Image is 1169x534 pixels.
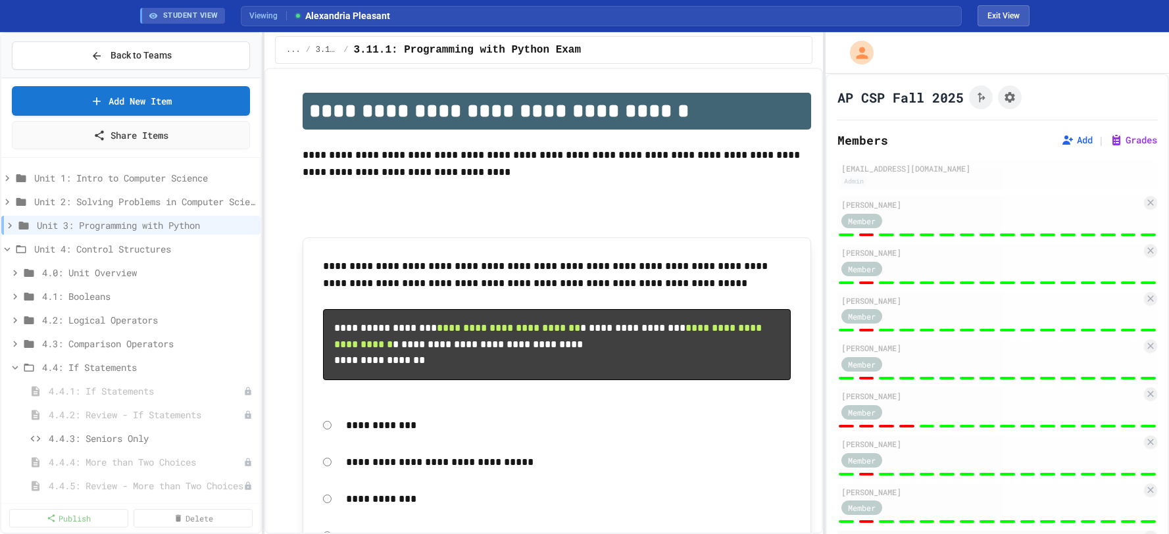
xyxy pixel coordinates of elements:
span: Viewing [249,10,287,22]
a: Share Items [12,121,250,149]
button: Add [1061,133,1093,147]
div: Unpublished [243,410,253,420]
span: Unit 1: Intro to Computer Science [34,171,255,185]
div: Unpublished [243,458,253,467]
iframe: chat widget [1060,424,1156,480]
button: Exit student view [978,5,1030,26]
div: [PERSON_NAME] [841,486,1141,498]
h1: AP CSP Fall 2025 [837,88,964,107]
a: Delete [134,509,253,527]
span: 4.4.5: Review - More than Two Choices [49,479,243,493]
span: 4.2: Logical Operators [42,313,255,327]
span: Member [848,215,876,227]
button: Click to see fork details [969,85,993,109]
span: Alexandria Pleasant [293,9,390,23]
h2: Members [837,131,888,149]
span: / [306,45,311,55]
button: Back to Teams [12,41,250,70]
button: Assignment Settings [998,85,1022,109]
div: My Account [836,37,877,68]
div: [PERSON_NAME] [841,390,1141,402]
span: 4.0: Unit Overview [42,266,255,279]
div: Unpublished [243,387,253,396]
span: 4.4.3: Seniors Only [49,431,255,445]
div: [PERSON_NAME] [841,199,1141,210]
span: Back to Teams [111,49,172,62]
span: Unit 2: Solving Problems in Computer Science [34,195,255,208]
span: Unit 4: Control Structures [34,242,255,256]
span: Member [848,358,876,370]
a: Add New Item [12,86,250,116]
div: [PERSON_NAME] [841,247,1141,258]
span: Member [848,502,876,514]
span: | [1098,132,1105,148]
span: 4.4.2: Review - If Statements [49,408,243,422]
span: Unit 3: Programming with Python [37,218,255,232]
iframe: chat widget [1114,481,1156,521]
span: / [343,45,348,55]
span: Member [848,406,876,418]
div: Admin [841,176,866,187]
div: [PERSON_NAME] [841,295,1141,306]
span: 4.4.1: If Statements [49,384,243,398]
span: 3.11: Programming with Python Exam [316,45,338,55]
span: Member [848,263,876,275]
span: ... [286,45,301,55]
a: Publish [9,509,128,527]
span: 4.4.4: More than Two Choices [49,455,243,469]
div: [EMAIL_ADDRESS][DOMAIN_NAME] [841,162,1153,174]
span: 4.1: Booleans [42,289,255,303]
span: 4.3: Comparison Operators [42,337,255,351]
span: 3.11.1: Programming with Python Exam [353,42,581,58]
span: 4.4: If Statements [42,360,255,374]
div: Unpublished [243,481,253,491]
div: [PERSON_NAME] [841,438,1141,450]
div: [PERSON_NAME] [841,342,1141,354]
span: Member [848,454,876,466]
button: Grades [1110,133,1157,147]
span: Member [848,310,876,322]
span: STUDENT VIEW [163,11,218,22]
